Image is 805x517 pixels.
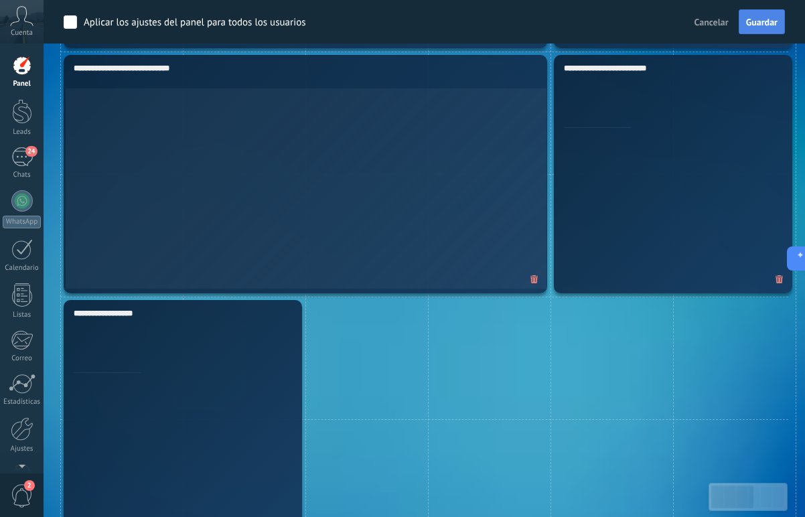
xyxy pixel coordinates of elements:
[25,146,37,157] span: 24
[11,29,33,38] span: Cuenta
[694,16,729,28] span: Cancelar
[3,80,42,88] div: Panel
[3,445,42,453] div: Ajustes
[3,311,42,319] div: Listas
[746,17,778,27] span: Guardar
[689,12,734,32] button: Cancelar
[3,354,42,363] div: Correo
[739,9,785,35] button: Guardar
[3,216,41,228] div: WhatsApp
[3,128,42,137] div: Leads
[3,264,42,273] div: Calendario
[84,16,306,29] div: Aplicar los ajustes del panel para todos los usuarios
[3,171,42,179] div: Chats
[24,480,35,491] span: 2
[3,398,42,407] div: Estadísticas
